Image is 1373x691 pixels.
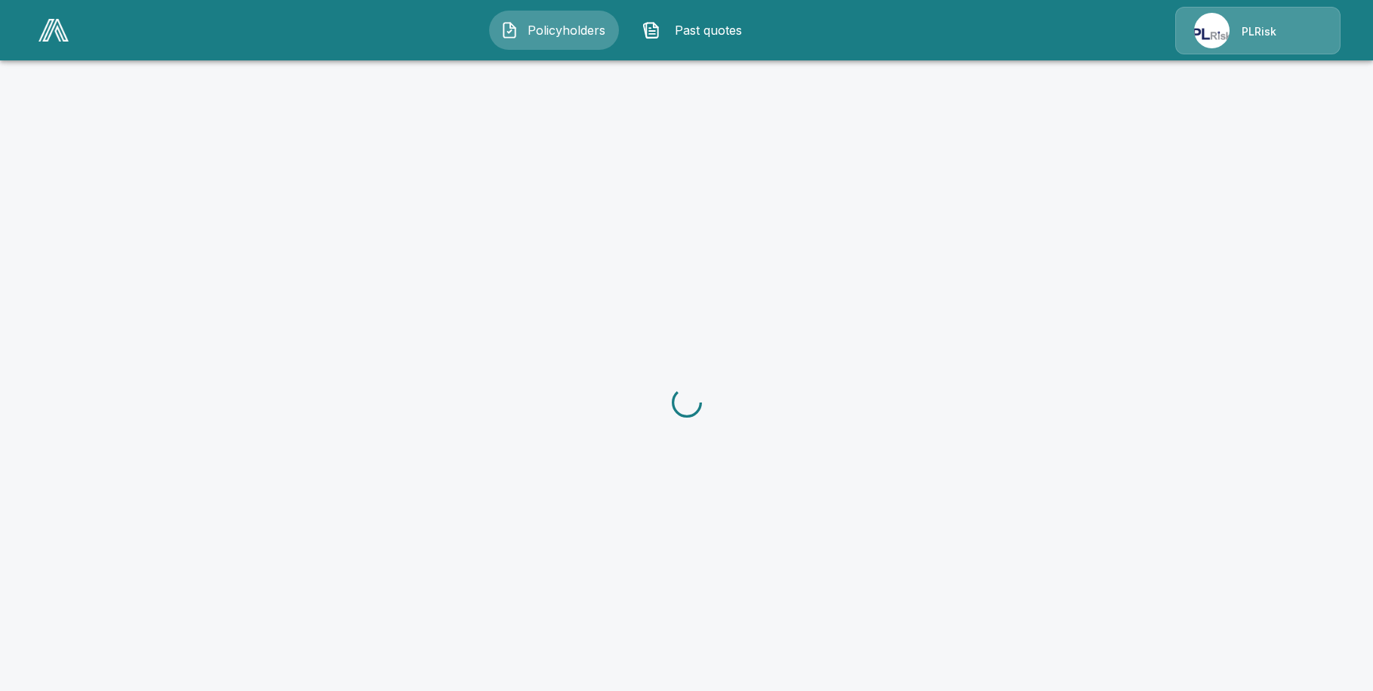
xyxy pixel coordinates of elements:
img: Agency Icon [1194,13,1230,48]
img: Policyholders Icon [500,21,519,39]
p: PLRisk [1242,24,1276,39]
button: Policyholders IconPolicyholders [489,11,619,50]
button: Past quotes IconPast quotes [631,11,761,50]
span: Past quotes [666,21,750,39]
a: Agency IconPLRisk [1175,7,1341,54]
img: Past quotes Icon [642,21,660,39]
span: Policyholders [525,21,608,39]
img: AA Logo [38,19,69,42]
